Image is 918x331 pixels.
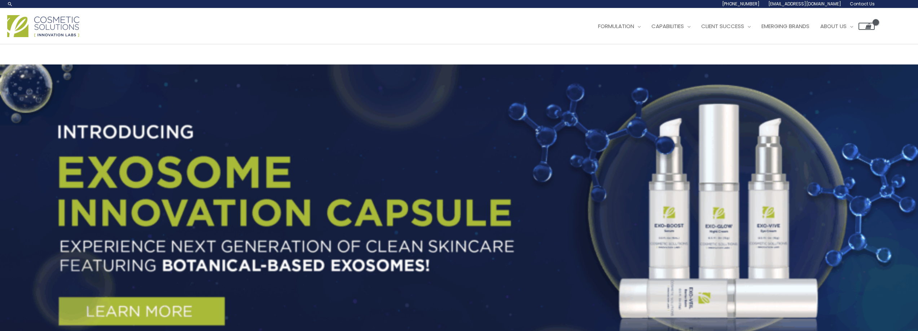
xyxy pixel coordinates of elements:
span: About Us [820,22,847,30]
span: Emerging Brands [761,22,809,30]
span: [PHONE_NUMBER] [722,1,760,7]
span: Formulation [598,22,634,30]
a: Client Success [696,15,756,37]
nav: Site Navigation [587,15,875,37]
img: Cosmetic Solutions Logo [7,15,79,37]
span: Capabilities [651,22,684,30]
a: Emerging Brands [756,15,815,37]
a: Search icon link [7,1,13,7]
a: View Shopping Cart, empty [858,23,875,30]
a: Formulation [593,15,646,37]
a: About Us [815,15,858,37]
a: Capabilities [646,15,696,37]
span: Client Success [701,22,744,30]
span: Contact Us [850,1,875,7]
span: [EMAIL_ADDRESS][DOMAIN_NAME] [768,1,841,7]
